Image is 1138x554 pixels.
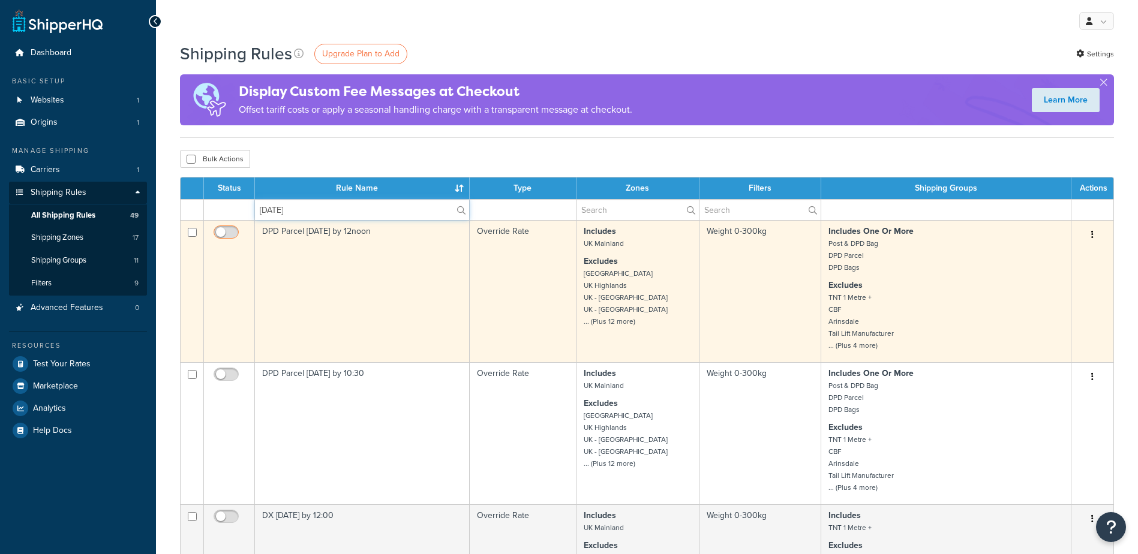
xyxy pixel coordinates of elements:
[699,362,822,504] td: Weight 0-300kg
[9,112,147,134] li: Origins
[470,362,576,504] td: Override Rate
[255,177,470,199] th: Rule Name : activate to sort column ascending
[9,227,147,249] a: Shipping Zones 17
[31,118,58,128] span: Origins
[9,398,147,419] a: Analytics
[828,434,894,493] small: TNT 1 Metre + CBF Arinsdale Tail Lift Manufacturer ... (Plus 4 more)
[33,359,91,369] span: Test Your Rates
[137,165,139,175] span: 1
[255,362,470,504] td: DPD Parcel [DATE] by 10:30
[255,220,470,362] td: DPD Parcel [DATE] by 12noon
[134,278,139,288] span: 9
[9,353,147,375] a: Test Your Rates
[322,47,400,60] span: Upgrade Plan to Add
[1076,46,1114,62] a: Settings
[133,233,139,243] span: 17
[31,188,86,198] span: Shipping Rules
[33,381,78,392] span: Marketplace
[239,101,632,118] p: Offset tariff costs or apply a seasonal handling charge with a transparent message at checkout.
[584,539,618,552] strong: Excludes
[9,146,147,156] div: Manage Shipping
[9,420,147,441] a: Help Docs
[9,182,147,204] a: Shipping Rules
[1071,177,1113,199] th: Actions
[828,380,878,415] small: Post & DPD Bag DPD Parcel DPD Bags
[9,272,147,294] a: Filters 9
[576,177,699,199] th: Zones
[31,95,64,106] span: Websites
[31,278,52,288] span: Filters
[828,367,914,380] strong: Includes One Or More
[130,210,139,221] span: 49
[9,375,147,397] a: Marketplace
[828,509,861,522] strong: Includes
[255,200,469,220] input: Search
[137,118,139,128] span: 1
[584,238,624,249] small: UK Mainland
[9,249,147,272] li: Shipping Groups
[9,297,147,319] a: Advanced Features 0
[828,238,878,273] small: Post & DPD Bag DPD Parcel DPD Bags
[33,426,72,436] span: Help Docs
[31,233,83,243] span: Shipping Zones
[576,200,699,220] input: Search
[314,44,407,64] a: Upgrade Plan to Add
[828,225,914,237] strong: Includes One Or More
[9,227,147,249] li: Shipping Zones
[9,182,147,296] li: Shipping Rules
[137,95,139,106] span: 1
[584,380,624,391] small: UK Mainland
[584,225,616,237] strong: Includes
[31,48,71,58] span: Dashboard
[33,404,66,414] span: Analytics
[134,255,139,266] span: 11
[204,177,255,199] th: Status
[828,279,863,291] strong: Excludes
[828,522,872,533] small: TNT 1 Metre +
[821,177,1071,199] th: Shipping Groups
[699,220,822,362] td: Weight 0-300kg
[180,42,292,65] h1: Shipping Rules
[584,509,616,522] strong: Includes
[584,397,618,410] strong: Excludes
[584,268,668,327] small: [GEOGRAPHIC_DATA] UK Highlands UK - [GEOGRAPHIC_DATA] UK - [GEOGRAPHIC_DATA] ... (Plus 12 more)
[9,159,147,181] li: Carriers
[180,74,239,125] img: duties-banner-06bc72dcb5fe05cb3f9472aba00be2ae8eb53ab6f0d8bb03d382ba314ac3c341.png
[31,255,86,266] span: Shipping Groups
[828,539,863,552] strong: Excludes
[9,297,147,319] li: Advanced Features
[9,272,147,294] li: Filters
[31,210,95,221] span: All Shipping Rules
[828,292,894,351] small: TNT 1 Metre + CBF Arinsdale Tail Lift Manufacturer ... (Plus 4 more)
[9,76,147,86] div: Basic Setup
[9,89,147,112] a: Websites 1
[9,341,147,351] div: Resources
[470,177,576,199] th: Type
[9,89,147,112] li: Websites
[699,177,822,199] th: Filters
[9,204,147,227] li: All Shipping Rules
[584,255,618,267] strong: Excludes
[9,42,147,64] a: Dashboard
[1096,512,1126,542] button: Open Resource Center
[584,410,668,469] small: [GEOGRAPHIC_DATA] UK Highlands UK - [GEOGRAPHIC_DATA] UK - [GEOGRAPHIC_DATA] ... (Plus 12 more)
[584,367,616,380] strong: Includes
[239,82,632,101] h4: Display Custom Fee Messages at Checkout
[9,204,147,227] a: All Shipping Rules 49
[470,220,576,362] td: Override Rate
[13,9,103,33] a: ShipperHQ Home
[9,249,147,272] a: Shipping Groups 11
[135,303,139,313] span: 0
[31,303,103,313] span: Advanced Features
[828,421,863,433] strong: Excludes
[9,112,147,134] a: Origins 1
[584,522,624,533] small: UK Mainland
[9,159,147,181] a: Carriers 1
[1032,88,1100,112] a: Learn More
[31,165,60,175] span: Carriers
